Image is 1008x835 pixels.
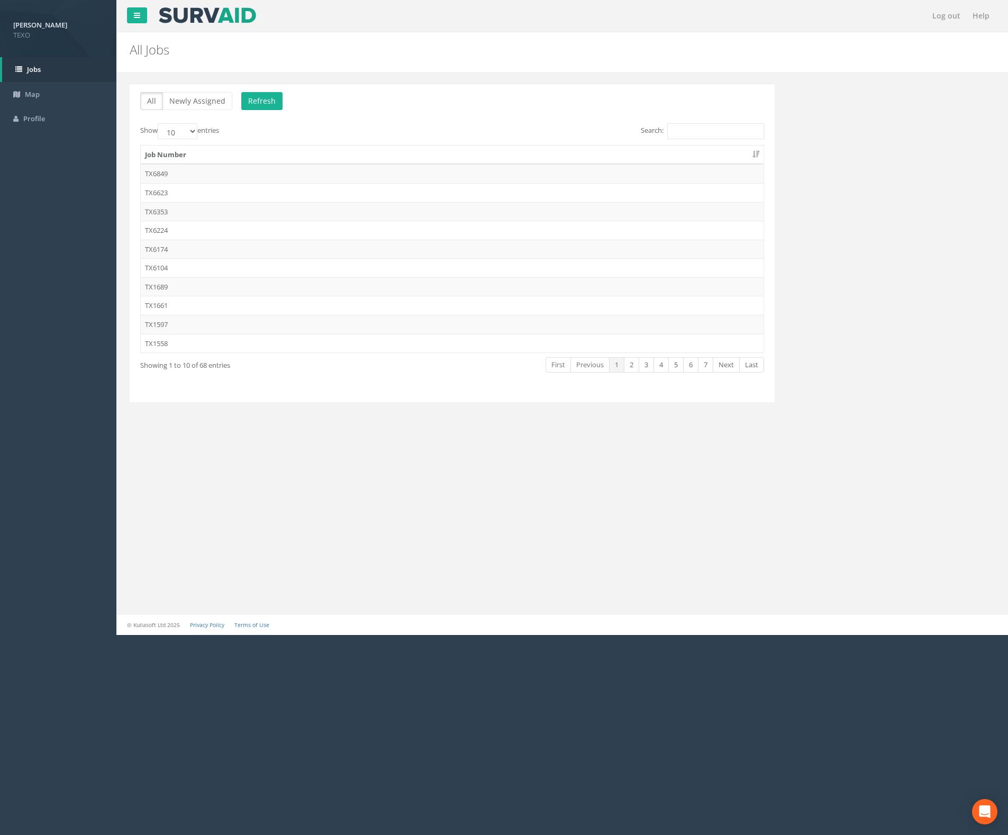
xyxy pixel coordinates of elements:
[13,30,103,40] span: TEXO
[140,92,163,110] button: All
[140,356,391,370] div: Showing 1 to 10 of 68 entries
[27,65,41,74] span: Jobs
[23,114,45,123] span: Profile
[25,89,40,99] span: Map
[241,92,283,110] button: Refresh
[141,315,764,334] td: TX1597
[141,277,764,296] td: TX1689
[158,123,197,139] select: Showentries
[234,621,269,629] a: Terms of Use
[141,258,764,277] td: TX6104
[683,357,698,373] a: 6
[667,123,764,139] input: Search:
[713,357,740,373] a: Next
[972,799,997,824] div: Open Intercom Messenger
[141,221,764,240] td: TX6224
[162,92,232,110] button: Newly Assigned
[698,357,713,373] a: 7
[141,202,764,221] td: TX6353
[141,146,764,165] th: Job Number: activate to sort column ascending
[141,183,764,202] td: TX6623
[13,20,67,30] strong: [PERSON_NAME]
[609,357,624,373] a: 1
[624,357,639,373] a: 2
[130,43,848,57] h2: All Jobs
[140,123,219,139] label: Show entries
[13,17,103,40] a: [PERSON_NAME] TEXO
[546,357,571,373] a: First
[141,164,764,183] td: TX6849
[570,357,610,373] a: Previous
[739,357,764,373] a: Last
[653,357,669,373] a: 4
[641,123,764,139] label: Search:
[141,240,764,259] td: TX6174
[190,621,224,629] a: Privacy Policy
[639,357,654,373] a: 3
[141,296,764,315] td: TX1661
[2,57,116,82] a: Jobs
[141,334,764,353] td: TX1558
[127,621,180,629] small: © Kullasoft Ltd 2025
[668,357,684,373] a: 5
